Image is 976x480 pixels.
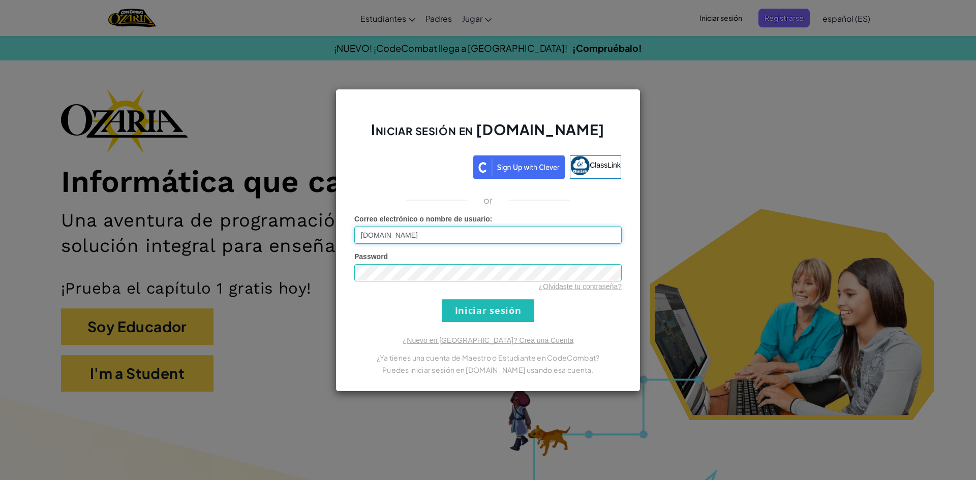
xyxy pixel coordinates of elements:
[473,155,565,179] img: clever_sso_button@2x.png
[350,154,473,177] iframe: Botón Iniciar sesión con Google
[483,194,493,206] p: or
[354,364,622,376] p: Puedes iniciar sesión en [DOMAIN_NAME] usando esa cuenta.
[590,161,621,169] span: ClassLink
[354,351,622,364] p: ¿Ya tienes una cuenta de Maestro o Estudiante en CodeCombat?
[539,282,622,291] a: ¿Olvidaste tu contraseña?
[354,214,493,224] label: :
[403,336,573,344] a: ¿Nuevo en [GEOGRAPHIC_DATA]? Crea una Cuenta
[442,299,534,322] input: Iniciar sesión
[354,252,388,261] span: Password
[354,120,622,149] h2: Iniciar sesión en [DOMAIN_NAME]
[354,215,490,223] span: Correo electrónico o nombre de usuario
[570,156,590,175] img: classlink-logo-small.png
